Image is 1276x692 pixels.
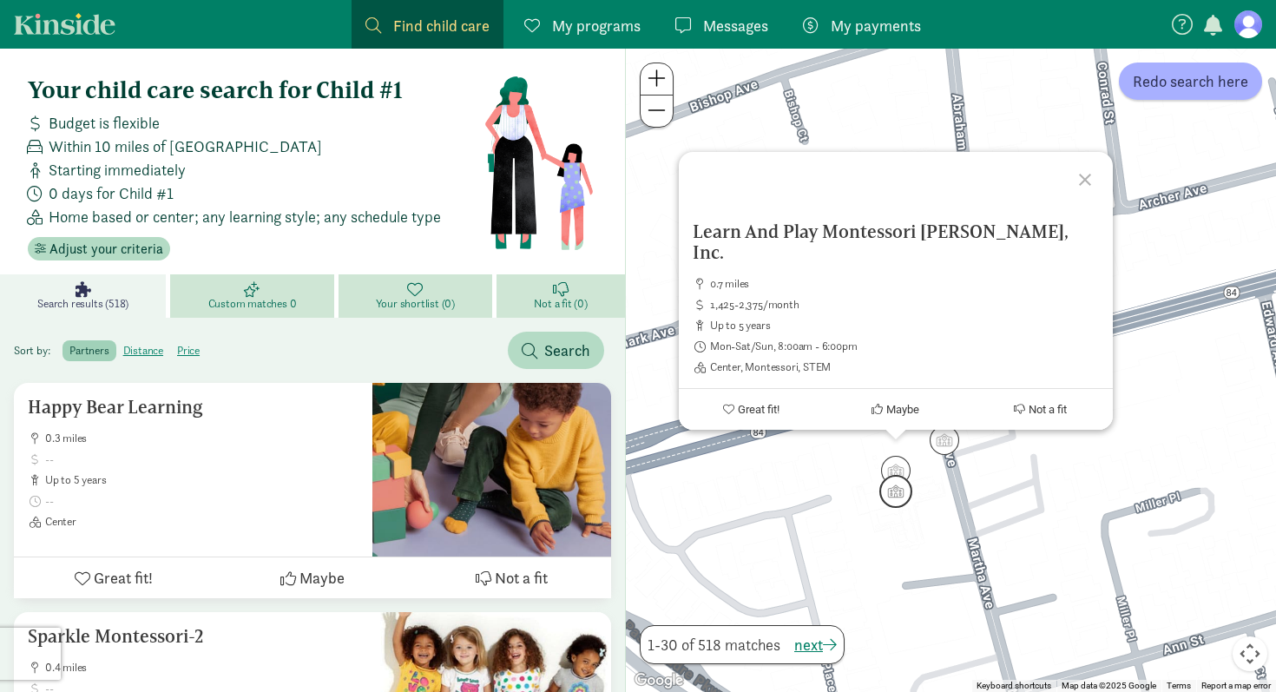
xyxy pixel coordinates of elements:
div: Click to see details [930,425,959,455]
span: 1-30 of 518 matches [648,633,780,656]
span: Center, Montessori, STEM [710,360,1099,374]
span: Home based or center; any learning style; any schedule type [49,205,441,228]
span: Center [45,515,358,529]
a: Not a fit (0) [497,274,625,318]
a: Open this area in Google Maps (opens a new window) [630,669,687,692]
span: Sort by: [14,343,60,358]
span: Map data ©2025 Google [1062,681,1156,690]
button: Map camera controls [1233,636,1267,671]
button: Maybe [823,389,968,430]
span: Custom matches 0 [208,297,297,311]
h5: Happy Bear Learning [28,397,358,418]
button: Great fit! [14,557,213,598]
label: price [170,340,207,361]
div: Click to see details [879,475,912,508]
button: Redo search here [1119,63,1262,100]
span: Within 10 miles of [GEOGRAPHIC_DATA] [49,135,322,158]
span: 0 days for Child #1 [49,181,174,205]
img: Google [630,669,687,692]
a: Kinside [14,13,115,35]
button: Not a fit [968,389,1113,430]
span: My programs [552,14,641,37]
button: next [794,633,837,656]
span: Maybe [299,566,345,590]
button: Not a fit [412,557,611,598]
span: Search results (518) [37,297,128,311]
span: Search [544,339,590,362]
span: Maybe [886,403,919,416]
button: Maybe [213,557,411,598]
span: 0.7 miles [710,277,1099,291]
span: Starting immediately [49,158,186,181]
span: Find child care [393,14,490,37]
span: Not a fit (0) [534,297,587,311]
h5: Learn And Play Montessori [PERSON_NAME], Inc. [693,221,1099,263]
span: up to 5 years [710,319,1099,333]
label: distance [116,340,170,361]
a: Terms [1167,681,1191,690]
div: Click to see details [881,456,911,485]
span: Not a fit [495,566,548,590]
span: Great fit! [737,403,779,416]
a: Report a map error [1201,681,1271,690]
h5: Sparkle Montessori-2 [28,626,358,647]
a: Your shortlist (0) [339,274,497,318]
span: Messages [703,14,768,37]
span: 1,425-2,375/month [710,298,1099,312]
span: Your shortlist (0) [376,297,455,311]
span: 0.3 miles [45,432,358,445]
a: Custom matches 0 [170,274,338,318]
h4: Your child care search for Child #1 [28,76,483,104]
span: My payments [831,14,921,37]
span: up to 5 years [45,473,358,487]
button: Keyboard shortcuts [977,680,1051,692]
span: Adjust your criteria [49,239,163,260]
span: 0.4 miles [45,661,358,675]
span: Great fit! [94,566,153,590]
button: Search [508,332,604,369]
button: Great fit! [679,389,824,430]
button: Adjust your criteria [28,237,170,261]
label: partners [62,340,115,361]
span: Mon-Sat/Sun, 8:00am - 6:00pm [710,339,1099,353]
span: Budget is flexible [49,111,160,135]
span: Redo search here [1133,69,1248,93]
span: Not a fit [1029,403,1067,416]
